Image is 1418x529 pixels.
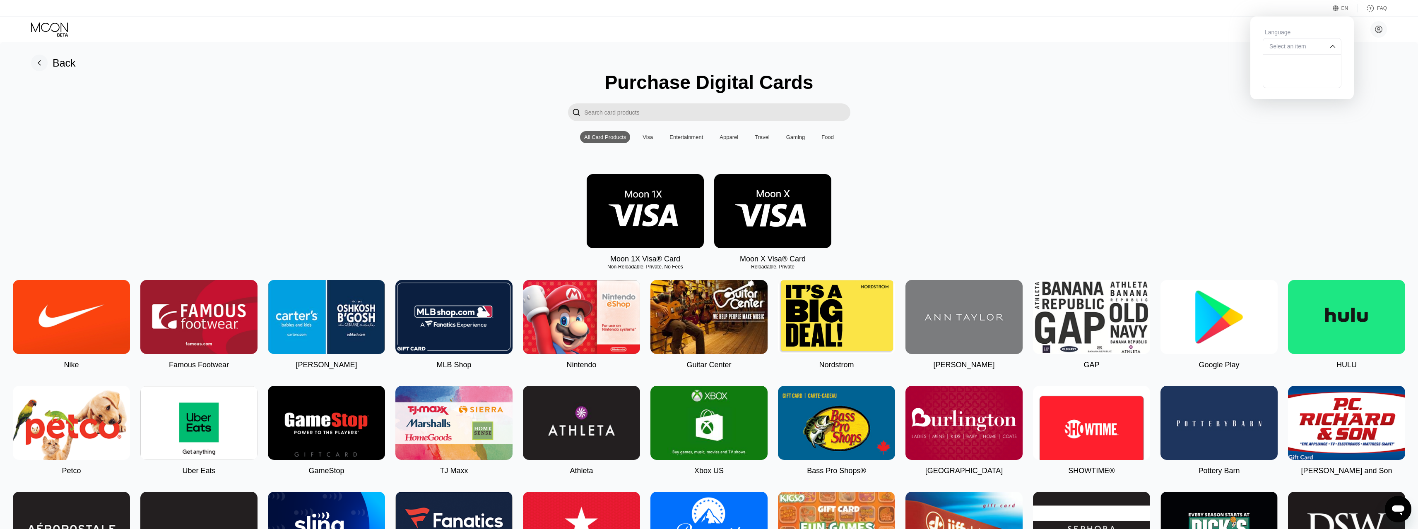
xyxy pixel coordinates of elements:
[436,361,471,369] div: MLB Shop
[782,131,809,143] div: Gaming
[570,467,593,475] div: Athleta
[587,264,704,270] div: Non-Reloadable, Private, No Fees
[933,361,994,369] div: [PERSON_NAME]
[31,55,76,71] div: Back
[1377,5,1387,11] div: FAQ
[584,134,626,140] div: All Card Products
[296,361,357,369] div: [PERSON_NAME]
[819,361,854,369] div: Nordstrom
[740,255,806,263] div: Moon X Visa® Card
[817,131,838,143] div: Food
[686,361,731,369] div: Guitar Center
[638,131,657,143] div: Visa
[751,131,774,143] div: Travel
[1267,43,1324,50] div: Select an item
[1199,361,1239,369] div: Google Play
[580,131,630,143] div: All Card Products
[643,134,653,140] div: Visa
[605,71,814,93] div: Purchase Digital Cards
[1263,29,1341,36] div: Language
[568,103,585,121] div: 
[572,108,580,117] div: 
[182,467,215,475] div: Uber Eats
[1333,4,1358,12] div: EN
[610,255,680,263] div: Moon 1X Visa® Card
[1198,467,1240,475] div: Pottery Barn
[1341,5,1348,11] div: EN
[1336,361,1357,369] div: HULU
[755,134,770,140] div: Travel
[1358,4,1387,12] div: FAQ
[308,467,344,475] div: GameStop
[1083,361,1099,369] div: GAP
[440,467,468,475] div: TJ Maxx
[720,134,738,140] div: Apparel
[669,134,703,140] div: Entertainment
[585,103,850,121] input: Search card products
[715,131,742,143] div: Apparel
[62,467,81,475] div: Petco
[566,361,596,369] div: Nintendo
[665,131,707,143] div: Entertainment
[64,361,79,369] div: Nike
[807,467,866,475] div: Bass Pro Shops®
[1385,496,1411,522] iframe: Button to launch messaging window
[694,467,724,475] div: Xbox US
[786,134,805,140] div: Gaming
[1068,467,1115,475] div: SHOWTIME®
[1301,467,1392,475] div: [PERSON_NAME] and Son
[53,57,76,69] div: Back
[925,467,1003,475] div: [GEOGRAPHIC_DATA]
[169,361,229,369] div: Famous Footwear
[714,264,831,270] div: Reloadable, Private
[821,134,834,140] div: Food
